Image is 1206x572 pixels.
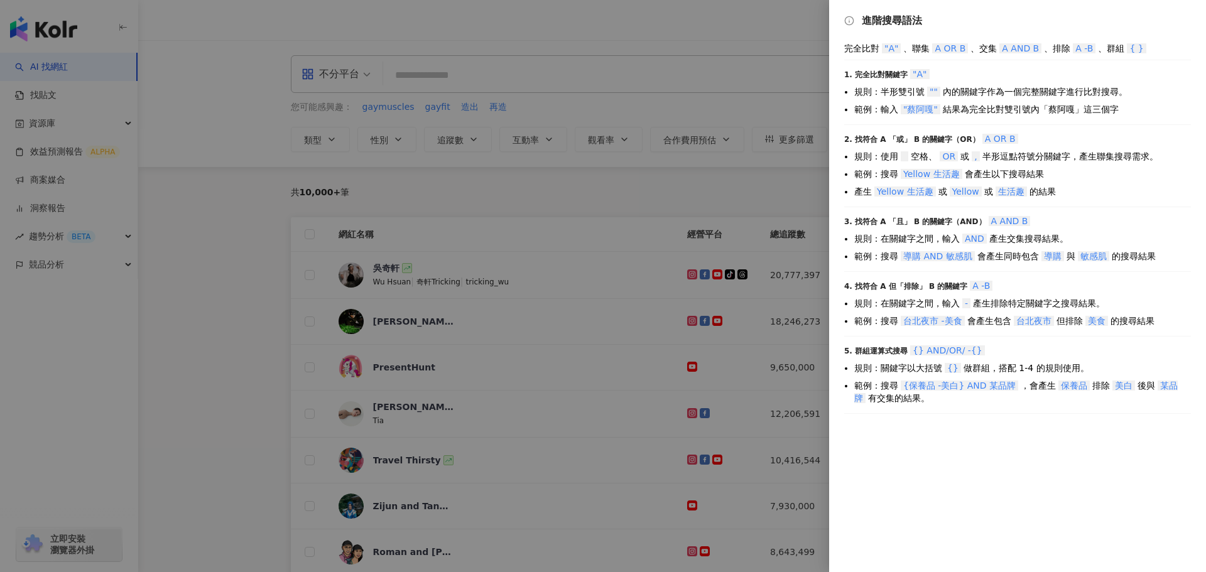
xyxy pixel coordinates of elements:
div: 完全比對 、聯集 、交集 、排除 、群組 [844,42,1191,55]
span: Yellow 生活趣 [901,169,962,179]
span: 導購 [1041,251,1064,261]
span: Yellow [950,186,982,197]
li: 規則：在關鍵字之間，輸入 產生排除特定關鍵字之搜尋結果。 [854,297,1191,310]
div: 3. 找符合 A 「且」 B 的關鍵字（AND） [844,215,1191,227]
div: 進階搜尋語法 [844,15,1191,26]
span: , [972,151,979,161]
span: "A" [882,43,901,53]
span: 台北夜市 -美食 [901,316,965,326]
span: 台北夜市 [1014,316,1054,326]
span: {} AND/OR/ -{} [910,345,985,355]
span: "" [927,87,940,97]
div: 2. 找符合 A 「或」 B 的關鍵字（OR） [844,132,1191,145]
span: OR [940,151,958,161]
div: 4. 找符合 A 但「排除」 B 的關鍵字 [844,279,1191,292]
span: A -B [1073,43,1095,53]
li: 範例：搜尋 ，會產生 排除 後與 有交集的結果。 [854,379,1191,404]
span: A -B [970,281,992,291]
span: {} [945,363,961,373]
li: 範例：搜尋 會產生同時包含 與 的搜尋結果 [854,250,1191,262]
li: 規則：使用 空格、 或 半形逗點符號分關鍵字，產生聯集搜尋需求。 [854,150,1191,163]
span: "A" [910,69,929,79]
span: 敏感肌 [1078,251,1109,261]
span: { } [1127,43,1146,53]
li: 範例：搜尋 會產生以下搜尋結果 [854,168,1191,180]
span: 生活趣 [996,186,1027,197]
span: Yellow 生活趣 [874,186,936,197]
div: 5. 群組運算式搜尋 [844,344,1191,357]
span: "蔡阿嘎" [901,104,940,114]
span: 美食 [1085,316,1108,326]
span: A OR B [982,134,1018,144]
span: 保養品 [1058,380,1090,391]
div: 1. 完全比對關鍵字 [844,68,1191,80]
span: {保養品 -美白} AND 某品牌 [901,380,1018,391]
span: A AND B [989,216,1031,226]
span: A OR B [932,43,968,53]
span: - [962,298,970,308]
li: 規則：半形雙引號 內的關鍵字作為一個完整關鍵字進行比對搜尋。 [854,85,1191,98]
li: 範例：搜尋 會產生包含 但排除 的搜尋結果 [854,315,1191,327]
span: AND [962,234,987,244]
li: 範例：輸入 結果為完全比對雙引號內「蔡阿嘎」這三個字 [854,103,1191,116]
li: 產生 或 或 的結果 [854,185,1191,198]
span: 導購 AND 敏感肌 [901,251,975,261]
span: 美白 [1112,380,1135,391]
span: A AND B [999,43,1041,53]
li: 規則：關鍵字以大括號 做群組，搭配 1-4 的規則使用。 [854,362,1191,374]
li: 規則：在關鍵字之間，輸入 產生交集搜尋結果。 [854,232,1191,245]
